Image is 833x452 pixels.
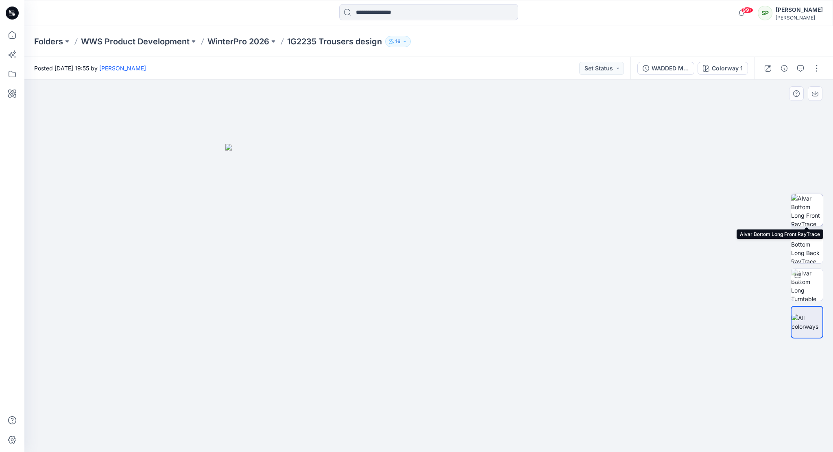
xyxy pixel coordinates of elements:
img: Alvar Bottom Long Front RayTrace [791,194,823,226]
div: [PERSON_NAME] [776,5,823,15]
img: Alvar Bottom Long Turntable RayTrace [791,269,823,301]
img: All colorways [792,314,822,331]
button: Colorway 1 [698,62,748,75]
a: Folders [34,36,63,47]
button: 16 [385,36,411,47]
button: Details [778,62,791,75]
img: Alvar Bottom Long Back RayTrace [791,231,823,263]
span: Posted [DATE] 19:55 by [34,64,146,72]
div: SP [758,6,772,20]
span: 99+ [741,7,753,13]
a: WinterPro 2026 [207,36,269,47]
a: WWS Product Development [81,36,190,47]
div: Colorway 1 [712,64,743,73]
a: [PERSON_NAME] [99,65,146,72]
p: 16 [395,37,401,46]
div: WADDED M TROUSERS design_without lining1 [652,64,689,73]
p: 1G2235 Trousers design [287,36,382,47]
div: [PERSON_NAME] [776,15,823,21]
button: WADDED M TROUSERS design_without lining1 [637,62,694,75]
